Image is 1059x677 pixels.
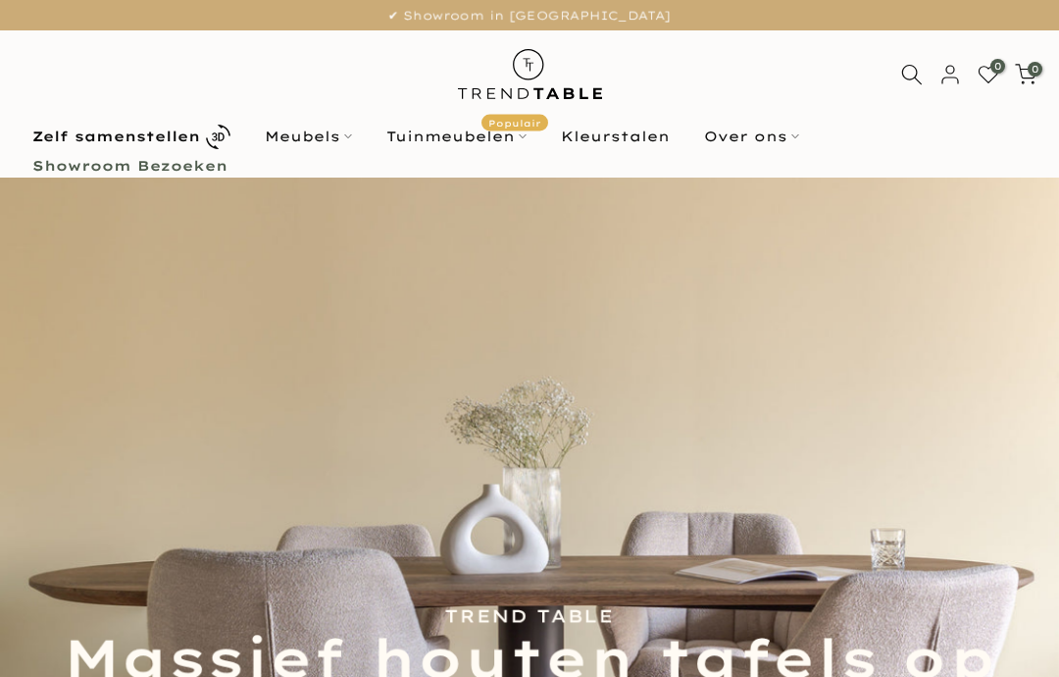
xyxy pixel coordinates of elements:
[481,115,548,131] span: Populair
[2,577,100,675] iframe: toggle-frame
[990,59,1005,74] span: 0
[15,120,247,154] a: Zelf samenstellen
[15,154,244,178] a: Showroom Bezoeken
[1028,62,1042,77] span: 0
[444,30,616,118] img: trend-table
[32,130,200,143] b: Zelf samenstellen
[247,125,369,148] a: Meubels
[543,125,686,148] a: Kleurstalen
[25,5,1034,26] p: ✔ Showroom in [GEOGRAPHIC_DATA]
[978,64,999,85] a: 0
[686,125,816,148] a: Over ons
[32,159,227,173] b: Showroom Bezoeken
[1015,64,1036,85] a: 0
[369,125,543,148] a: TuinmeubelenPopulair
